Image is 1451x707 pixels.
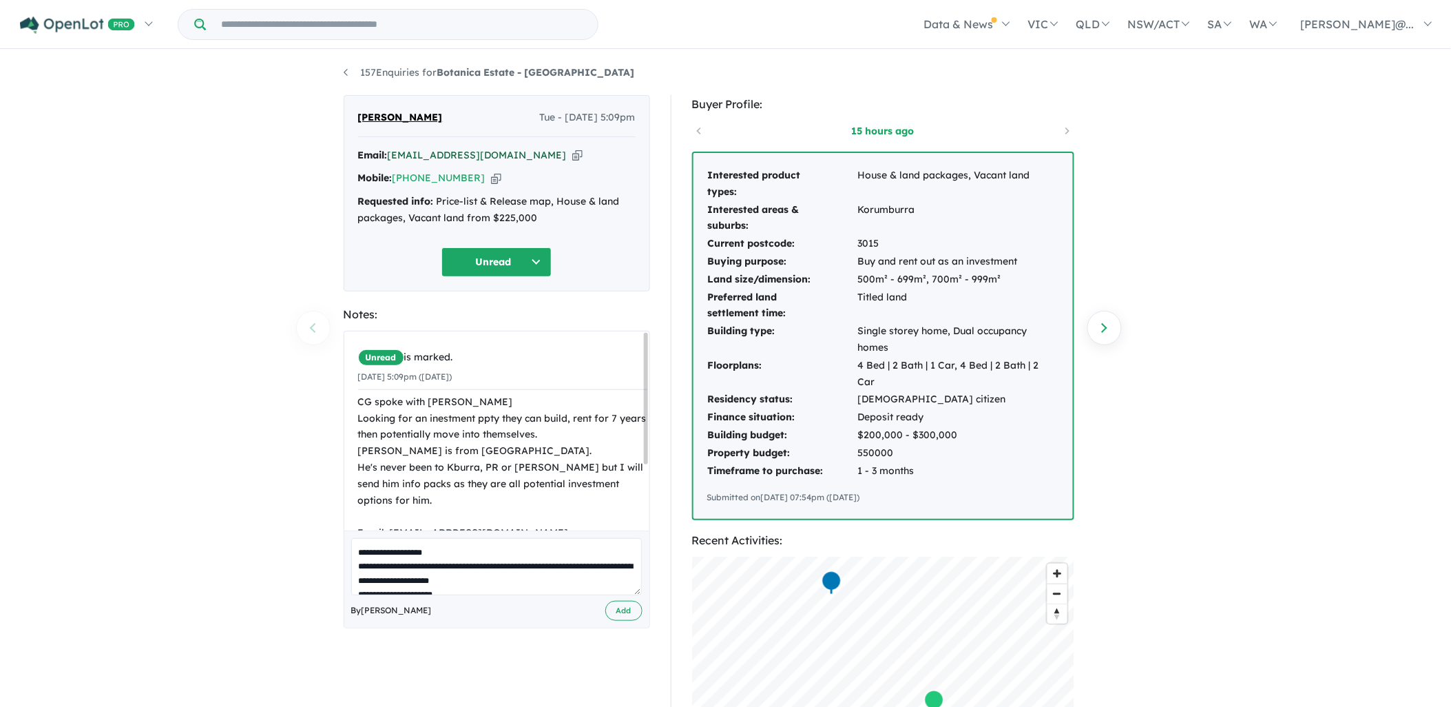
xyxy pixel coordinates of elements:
[707,427,857,444] td: Building budget:
[857,357,1059,391] td: 4 Bed | 2 Bath | 1 Car, 4 Bed | 2 Bath | 2 Car
[344,305,650,324] div: Notes:
[358,172,393,184] strong: Mobile:
[358,349,647,366] div: is marked.
[692,531,1074,550] div: Recent Activities:
[707,491,1059,504] div: Submitted on [DATE] 07:54pm ([DATE])
[358,371,452,382] small: [DATE] 5:09pm ([DATE])
[857,167,1059,201] td: House & land packages, Vacant land
[707,462,857,480] td: Timeframe to purchase:
[358,194,636,227] div: Price-list & Release map, House & land packages, Vacant land from $225,000
[857,444,1059,462] td: 550000
[707,409,857,427] td: Finance situation:
[707,235,857,253] td: Current postcode:
[821,571,842,596] div: Map marker
[707,289,857,323] td: Preferred land settlement time:
[857,253,1059,271] td: Buy and rent out as an investment
[707,357,857,391] td: Floorplans:
[388,149,567,161] a: [EMAIL_ADDRESS][DOMAIN_NAME]
[358,195,434,207] strong: Requested info:
[393,172,486,184] a: [PHONE_NUMBER]
[857,427,1059,444] td: $200,000 - $300,000
[692,95,1074,114] div: Buyer Profile:
[707,444,857,462] td: Property budget:
[358,110,443,126] span: [PERSON_NAME]
[572,148,583,163] button: Copy
[707,391,857,409] td: Residency status:
[857,271,1059,289] td: 500m² - 699m², 700m² - 999m²
[1301,17,1415,31] span: [PERSON_NAME]@...
[707,322,857,357] td: Building type:
[437,66,635,79] strong: Botanica Estate - [GEOGRAPHIC_DATA]
[707,271,857,289] td: Land size/dimension:
[707,201,857,236] td: Interested areas & suburbs:
[1047,584,1067,604] span: Zoom out
[1047,604,1067,624] span: Reset bearing to north
[1047,564,1067,584] button: Zoom in
[824,124,941,138] a: 15 hours ago
[540,110,636,126] span: Tue - [DATE] 5:09pm
[857,409,1059,427] td: Deposit ready
[605,601,643,621] button: Add
[1047,584,1067,604] button: Zoom out
[344,66,635,79] a: 157Enquiries forBotanica Estate - [GEOGRAPHIC_DATA]
[1047,604,1067,624] button: Reset bearing to north
[707,253,857,271] td: Buying purpose:
[351,604,432,617] span: By [PERSON_NAME]
[491,171,501,185] button: Copy
[857,322,1059,357] td: Single storey home, Dual occupancy homes
[707,167,857,201] td: Interested product types:
[358,149,388,161] strong: Email:
[857,391,1059,409] td: [DEMOGRAPHIC_DATA] citizen
[358,394,647,591] div: CG spoke with [PERSON_NAME] Looking for an inestment ppty they can build, rent for 7 years then p...
[857,289,1059,323] td: Titled land
[857,462,1059,480] td: 1 - 3 months
[441,247,552,277] button: Unread
[20,17,135,34] img: Openlot PRO Logo White
[358,349,404,366] span: Unread
[857,235,1059,253] td: 3015
[857,201,1059,236] td: Korumburra
[209,10,595,39] input: Try estate name, suburb, builder or developer
[344,65,1108,81] nav: breadcrumb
